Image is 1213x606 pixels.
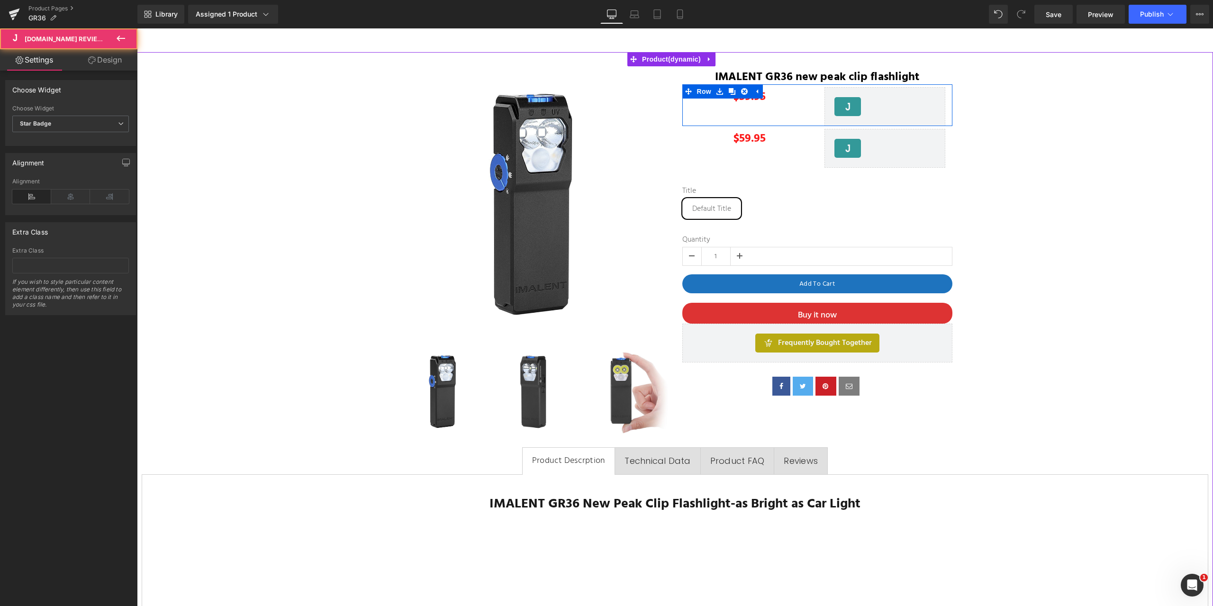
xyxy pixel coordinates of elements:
label: Quantity [545,207,815,218]
b: IMALENT GR36 New Peak Clip Flashlight-as Bright as Car Light [353,465,724,486]
span: Product FAQ [573,426,628,438]
span: $59.95 [597,101,629,119]
div: Assigned 1 Product [196,9,271,19]
a: Mobile [669,5,691,24]
div: Extra Class [12,247,129,254]
img: IMALENT GR36 new peak clip flashlight - IMALENT® [444,319,532,407]
a: Desktop [600,5,623,24]
a: New Library [137,5,184,24]
img: IMALENT GR36 new peak clip flashlight - IMALENT® [262,319,351,407]
a: Tablet [646,5,669,24]
a: Product Pages [28,5,137,12]
b: Star Badge [20,120,51,127]
a: IMALENT GR36 new peak clip flashlight - IMALENT® [353,319,441,413]
span: [DOMAIN_NAME] Reviews [25,35,108,43]
a: Design [71,49,139,71]
span: Library [155,10,178,18]
div: Alignment [12,154,45,167]
span: Product [503,24,566,38]
span: Reviews [647,426,681,438]
label: Title [545,158,815,170]
a: Preview [1077,5,1125,24]
button: More [1190,5,1209,24]
span: Save [1046,9,1061,19]
div: Choose Widget [12,81,61,94]
div: Product Descrption [395,426,468,440]
span: Default Title [555,170,594,190]
div: If you wish to style particular content element differently, then use this field to add a class n... [12,278,129,315]
span: Publish [1140,10,1164,18]
span: Row [558,56,577,70]
span: Add To Cart [662,250,698,261]
a: Expand / Collapse [614,56,626,70]
button: Undo [989,5,1008,24]
a: IMALENT GR36 new peak clip flashlight - IMALENT® [444,319,532,413]
button: Publish [1129,5,1186,24]
iframe: Intercom live chat [1181,574,1204,597]
span: GR36 [28,14,46,22]
span: 1 [1200,574,1208,581]
a: Remove Row [601,56,614,70]
a: IMALENT GR36 new peak clip flashlight - IMALENT® [262,319,351,413]
span: Frequently Bought Together [641,309,735,320]
span: Technical Data [488,426,553,438]
img: IMALENT GR36 new peak clip flashlight - IMALENT® [353,319,441,407]
a: Laptop [623,5,646,24]
button: Redo [1012,5,1031,24]
a: IMALENT GR36 new peak clip flashlight [578,42,783,56]
button: Add To Cart [545,246,815,265]
div: Alignment [12,178,129,185]
a: Save row [577,56,589,70]
a: Clone Row [589,56,601,70]
a: Expand / Collapse [566,24,579,38]
button: Buy it now [545,274,815,295]
div: Extra Class [12,223,48,236]
span: Preview [1088,9,1113,19]
div: Choose Widget [12,105,129,112]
